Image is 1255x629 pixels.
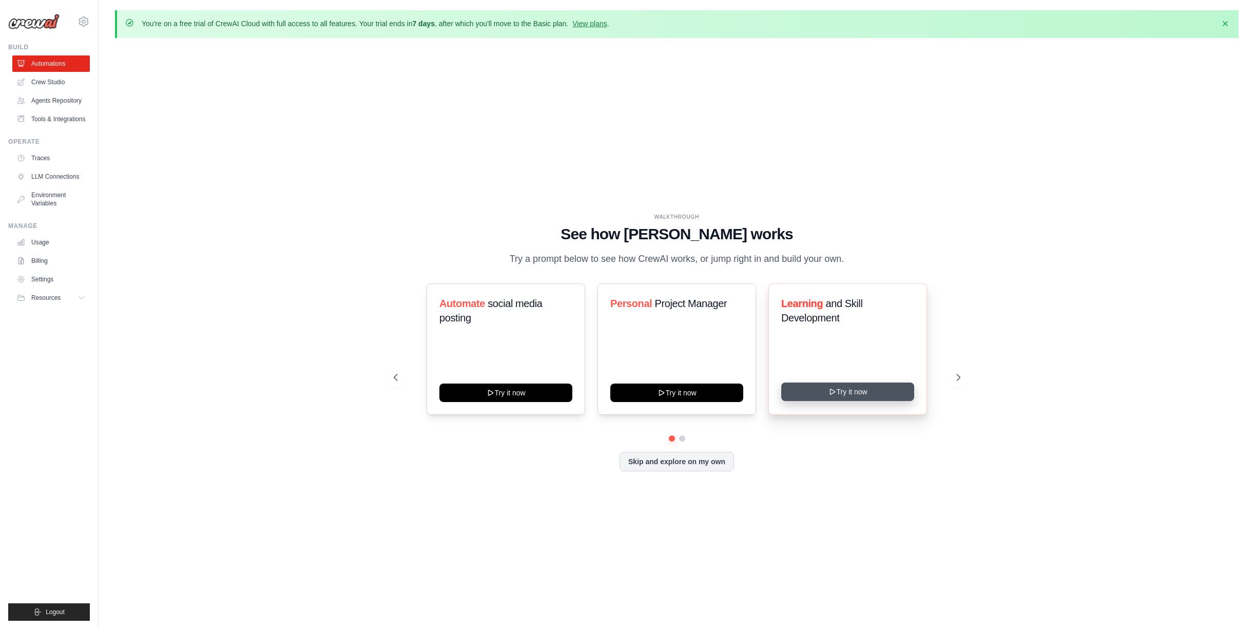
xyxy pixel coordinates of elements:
[781,298,862,323] span: and Skill Development
[46,608,65,616] span: Logout
[12,55,90,72] a: Automations
[781,298,823,309] span: Learning
[12,187,90,212] a: Environment Variables
[1204,580,1255,629] iframe: Chat Widget
[439,298,485,309] span: Automate
[505,252,849,266] p: Try a prompt below to see how CrewAI works, or jump right in and build your own.
[142,18,609,29] p: You're on a free trial of CrewAI Cloud with full access to all features. Your trial ends in , aft...
[12,150,90,166] a: Traces
[8,138,90,146] div: Operate
[781,383,914,401] button: Try it now
[394,213,960,221] div: WALKTHROUGH
[610,384,743,402] button: Try it now
[8,14,60,29] img: Logo
[12,271,90,288] a: Settings
[12,111,90,127] a: Tools & Integrations
[620,452,734,471] button: Skip and explore on my own
[12,234,90,251] a: Usage
[610,298,652,309] span: Personal
[31,294,61,302] span: Resources
[572,20,607,28] a: View plans
[654,298,727,309] span: Project Manager
[12,168,90,185] a: LLM Connections
[8,603,90,621] button: Logout
[8,222,90,230] div: Manage
[12,290,90,306] button: Resources
[439,298,543,323] span: social media posting
[412,20,435,28] strong: 7 days
[394,225,960,243] h1: See how [PERSON_NAME] works
[12,253,90,269] a: Billing
[439,384,572,402] button: Try it now
[8,43,90,51] div: Build
[12,74,90,90] a: Crew Studio
[12,92,90,109] a: Agents Repository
